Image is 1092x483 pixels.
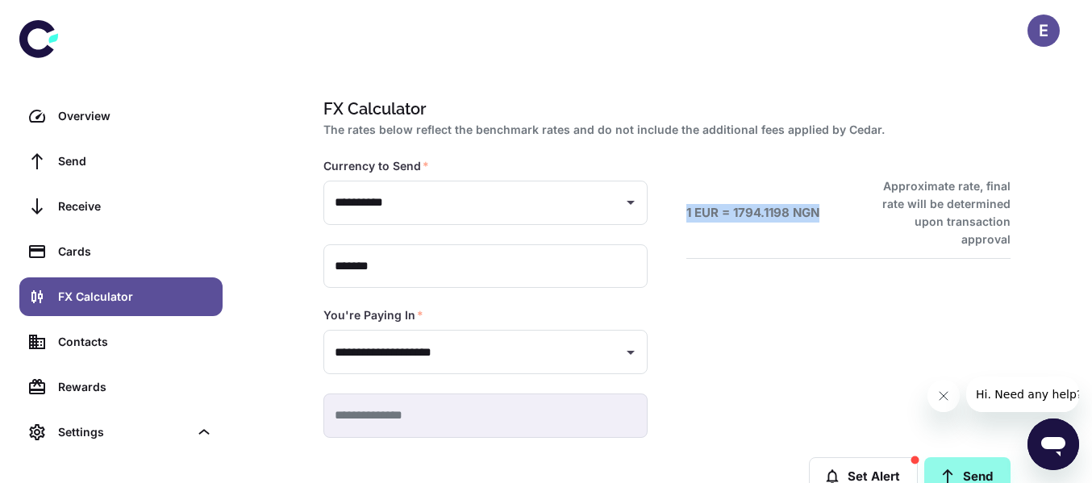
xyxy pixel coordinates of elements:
a: Send [19,142,223,181]
h1: FX Calculator [323,97,1004,121]
h6: Approximate rate, final rate will be determined upon transaction approval [865,177,1011,248]
button: Open [619,191,642,214]
a: FX Calculator [19,277,223,316]
a: Receive [19,187,223,226]
button: E [1027,15,1060,47]
iframe: Close message [927,380,960,412]
div: Settings [19,413,223,452]
div: Rewards [58,378,213,396]
span: Hi. Need any help? [10,11,116,24]
div: Send [58,152,213,170]
label: You're Paying In [323,307,423,323]
div: Contacts [58,333,213,351]
button: Open [619,341,642,364]
div: Receive [58,198,213,215]
div: Cards [58,243,213,260]
div: Overview [58,107,213,125]
a: Rewards [19,368,223,406]
label: Currency to Send [323,158,429,174]
a: Contacts [19,323,223,361]
iframe: Button to launch messaging window [1027,418,1079,470]
div: Settings [58,423,189,441]
div: FX Calculator [58,288,213,306]
iframe: Message from company [966,377,1079,412]
a: Overview [19,97,223,135]
a: Cards [19,232,223,271]
h6: 1 EUR = 1794.1198 NGN [686,204,819,223]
